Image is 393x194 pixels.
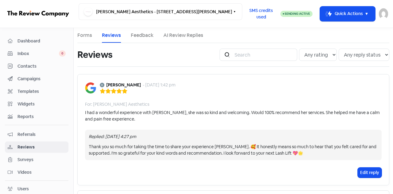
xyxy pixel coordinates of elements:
span: Sending Active [285,12,310,16]
b: [PERSON_NAME] [106,82,141,88]
span: Inbox [18,50,59,57]
a: Campaigns [5,73,68,85]
span: Contacts [18,63,66,69]
div: For: [PERSON_NAME] Aesthetics [85,101,149,108]
span: 0 [59,50,66,57]
span: Referrals [18,131,66,138]
a: Templates [5,86,68,97]
div: Users [18,186,29,192]
img: User [379,8,388,19]
span: Campaigns [18,76,66,82]
span: Reviews [18,144,66,150]
span: SMS credits used [247,7,275,20]
a: SMS credits used [242,10,280,17]
a: Widgets [5,98,68,110]
button: Edit reply [358,168,382,178]
a: Feedback [131,32,154,39]
div: - [DATE] 1:42 pm [143,82,176,88]
a: Reviews [102,32,121,39]
span: Dashboard [18,38,66,44]
span: Surveys [18,156,66,163]
a: Reports [5,111,68,122]
span: Widgets [18,101,66,107]
a: Dashboard [5,35,68,47]
button: Quick Actions [320,6,375,21]
span: Templates [18,88,66,95]
span: Reports [18,113,66,120]
a: Surveys [5,154,68,165]
img: Image [85,82,96,93]
span: Videos [18,169,66,176]
a: Contacts [5,61,68,72]
i: Replied: [DATE] 4:27 pm [89,134,136,139]
a: Reviews [5,141,68,153]
a: AI Review Replies [163,32,203,39]
div: Thank you so much for taking the time to share your experience [PERSON_NAME]. 🥰 It honestly means... [89,144,378,156]
h1: Reviews [77,45,112,65]
input: Search [231,49,297,61]
a: Inbox 0 [5,48,68,59]
div: I had a wonderful experience with [PERSON_NAME], she was so kind and welcoming. Would 100% recomm... [85,109,382,122]
button: [PERSON_NAME] Aesthetics - [STREET_ADDRESS][PERSON_NAME] [79,3,242,20]
a: Sending Active [280,10,313,18]
img: Avatar [100,83,104,87]
a: Videos [5,167,68,178]
a: Forms [77,32,92,39]
a: Referrals [5,129,68,140]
